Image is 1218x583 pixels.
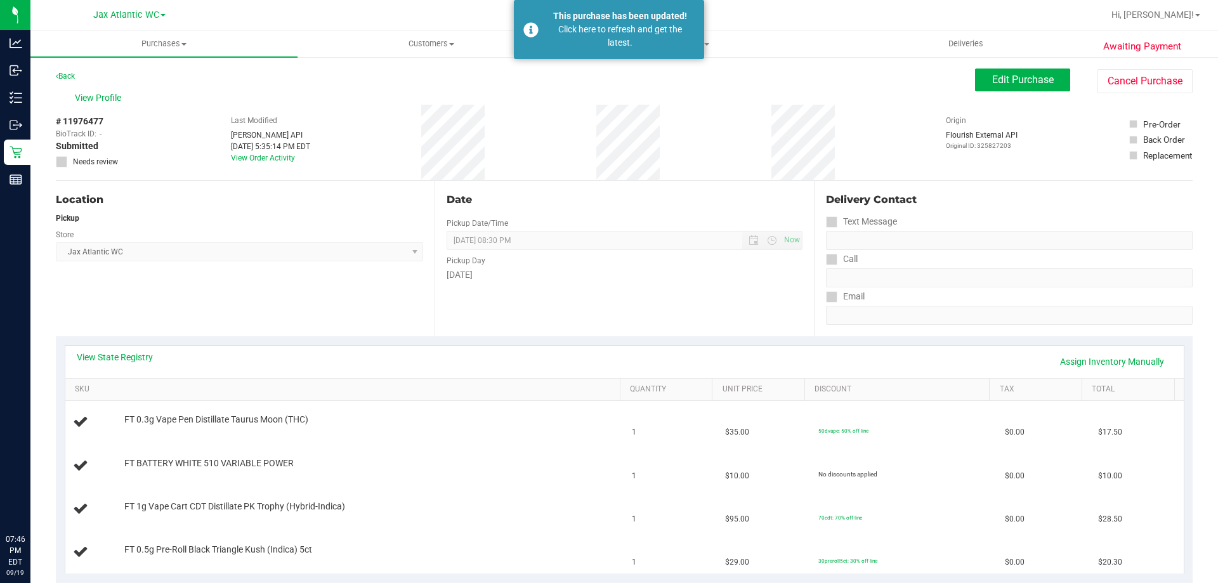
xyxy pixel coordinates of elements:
label: Call [826,250,858,268]
div: [PERSON_NAME] API [231,129,310,141]
span: 1 [632,513,636,525]
div: Delivery Contact [826,192,1193,207]
a: Deliveries [832,30,1099,57]
a: View Order Activity [231,154,295,162]
span: $95.00 [725,513,749,525]
span: FT 0.3g Vape Pen Distillate Taurus Moon (THC) [124,414,308,426]
div: Location [56,192,423,207]
span: FT 1g Vape Cart CDT Distillate PK Trophy (Hybrid-Indica) [124,501,345,513]
span: $10.00 [725,470,749,482]
input: Format: (999) 999-9999 [826,268,1193,287]
a: View State Registry [77,351,153,364]
a: Tax [1000,384,1077,395]
div: This purchase has been updated! [546,10,695,23]
p: 09/19 [6,568,25,577]
label: Email [826,287,865,306]
div: Click here to refresh and get the latest. [546,23,695,49]
a: Assign Inventory Manually [1052,351,1172,372]
span: $10.00 [1098,470,1122,482]
div: [DATE] 5:35:14 PM EDT [231,141,310,152]
button: Edit Purchase [975,69,1070,91]
span: Purchases [30,38,298,49]
span: Hi, [PERSON_NAME]! [1111,10,1194,20]
div: Back Order [1143,133,1185,146]
span: Deliveries [931,38,1000,49]
label: Store [56,229,74,240]
input: Format: (999) 999-9999 [826,231,1193,250]
a: Quantity [630,384,707,395]
a: Unit Price [723,384,800,395]
label: Origin [946,115,966,126]
span: 70cdt: 70% off line [818,514,862,521]
span: No discounts applied [818,471,877,478]
span: 1 [632,426,636,438]
inline-svg: Analytics [10,37,22,49]
span: $0.00 [1005,556,1025,568]
span: $20.30 [1098,556,1122,568]
span: Jax Atlantic WC [93,10,159,20]
span: $29.00 [725,556,749,568]
a: Purchases [30,30,298,57]
div: Pre-Order [1143,118,1181,131]
inline-svg: Inbound [10,64,22,77]
span: Edit Purchase [992,74,1054,86]
p: Original ID: 325827203 [946,141,1018,150]
span: # 11976477 [56,115,103,128]
span: Needs review [73,156,118,167]
label: Pickup Date/Time [447,218,508,229]
span: 1 [632,556,636,568]
div: [DATE] [447,268,802,282]
inline-svg: Reports [10,173,22,186]
div: Replacement [1143,149,1192,162]
iframe: Resource center [13,481,51,520]
span: Customers [298,38,564,49]
a: SKU [75,384,615,395]
span: 30preroll5ct: 30% off line [818,558,877,564]
label: Last Modified [231,115,277,126]
span: $0.00 [1005,513,1025,525]
a: Discount [815,384,985,395]
inline-svg: Retail [10,146,22,159]
span: BioTrack ID: [56,128,96,140]
p: 07:46 PM EDT [6,534,25,568]
span: $28.50 [1098,513,1122,525]
span: 50dvape: 50% off line [818,428,868,434]
a: Customers [298,30,565,57]
label: Text Message [826,213,897,231]
a: Total [1092,384,1169,395]
inline-svg: Outbound [10,119,22,131]
div: Flourish External API [946,129,1018,150]
span: FT 0.5g Pre-Roll Black Triangle Kush (Indica) 5ct [124,544,312,556]
button: Cancel Purchase [1097,69,1193,93]
inline-svg: Inventory [10,91,22,104]
span: $0.00 [1005,426,1025,438]
span: FT BATTERY WHITE 510 VARIABLE POWER [124,457,294,469]
span: Submitted [56,140,98,153]
span: View Profile [75,91,126,105]
span: 1 [632,470,636,482]
label: Pickup Day [447,255,485,266]
strong: Pickup [56,214,79,223]
span: $0.00 [1005,470,1025,482]
span: Awaiting Payment [1103,39,1181,54]
span: $17.50 [1098,426,1122,438]
span: - [100,128,101,140]
span: $35.00 [725,426,749,438]
div: Date [447,192,802,207]
a: Back [56,72,75,81]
